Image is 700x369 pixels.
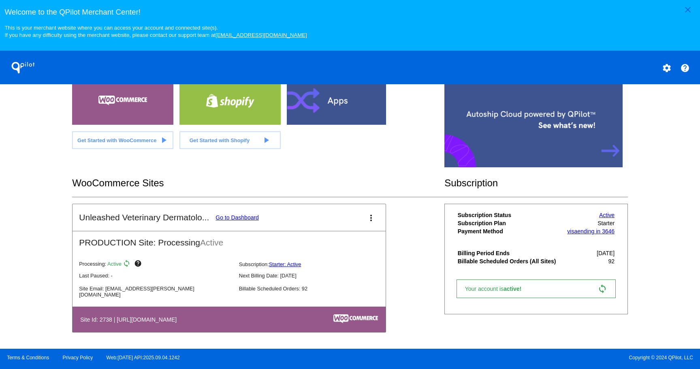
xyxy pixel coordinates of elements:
span: visa [567,228,577,235]
span: Active [107,261,122,267]
p: Site Email: [EMAIL_ADDRESS][PERSON_NAME][DOMAIN_NAME] [79,286,232,298]
img: c53aa0e5-ae75-48aa-9bee-956650975ee5 [333,314,378,323]
mat-icon: settings [662,63,672,73]
mat-icon: help [134,260,144,269]
a: Get Started with WooCommerce [72,131,173,149]
a: Web:[DATE] API:2025.09.04.1242 [107,355,180,360]
span: [DATE] [597,250,615,256]
h2: WooCommerce Sites [72,177,444,189]
th: Billable Scheduled Orders (All Sites) [457,258,563,265]
h2: Subscription [444,177,628,189]
p: Last Paused: - [79,273,232,279]
p: Billable Scheduled Orders: 92 [239,286,392,292]
th: Payment Method [457,228,563,235]
mat-icon: play_arrow [159,135,169,145]
a: Privacy Policy [63,355,93,360]
span: Your account is [465,286,530,292]
span: Starter [598,220,615,226]
a: Active [599,212,615,218]
span: Active [200,238,223,247]
mat-icon: sync [123,260,132,269]
p: Next Billing Date: [DATE] [239,273,392,279]
mat-icon: close [683,5,693,15]
mat-icon: help [680,63,690,73]
h4: Site Id: 2738 | [URL][DOMAIN_NAME] [80,316,181,323]
small: This is your merchant website where you can access your account and connected site(s). If you hav... [4,25,307,38]
a: Go to Dashboard [216,214,259,221]
h2: PRODUCTION Site: Processing [73,231,386,247]
a: Your account isactive! sync [457,279,616,298]
a: Starter: Active [269,261,301,267]
a: visaending in 3646 [567,228,615,235]
span: Get Started with WooCommerce [77,137,156,143]
a: Get Started with Shopify [179,131,281,149]
h1: QPilot [7,60,39,76]
h2: Unleashed Veterinary Dermatolo... [79,213,209,222]
mat-icon: more_vert [366,213,376,223]
span: Copyright © 2024 QPilot, LLC [357,355,693,360]
mat-icon: play_arrow [261,135,271,145]
p: Processing: [79,260,232,269]
p: Subscription: [239,261,392,267]
h3: Welcome to the QPilot Merchant Center! [4,8,695,17]
a: Terms & Conditions [7,355,49,360]
a: [EMAIL_ADDRESS][DOMAIN_NAME] [216,32,307,38]
span: Get Started with Shopify [190,137,250,143]
span: active! [504,286,525,292]
span: 92 [608,258,615,264]
th: Billing Period Ends [457,250,563,257]
mat-icon: sync [598,284,607,294]
th: Subscription Plan [457,220,563,227]
th: Subscription Status [457,211,563,219]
